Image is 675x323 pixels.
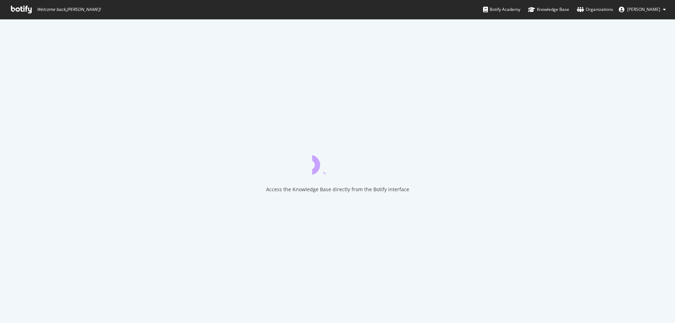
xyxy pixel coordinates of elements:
[483,6,520,13] div: Botify Academy
[577,6,613,13] div: Organizations
[627,6,660,12] span: Rachel Costello
[266,186,409,193] div: Access the Knowledge Base directly from the Botify interface
[528,6,569,13] div: Knowledge Base
[613,4,671,15] button: [PERSON_NAME]
[37,7,101,12] span: Welcome back, [PERSON_NAME] !
[312,149,363,175] div: animation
